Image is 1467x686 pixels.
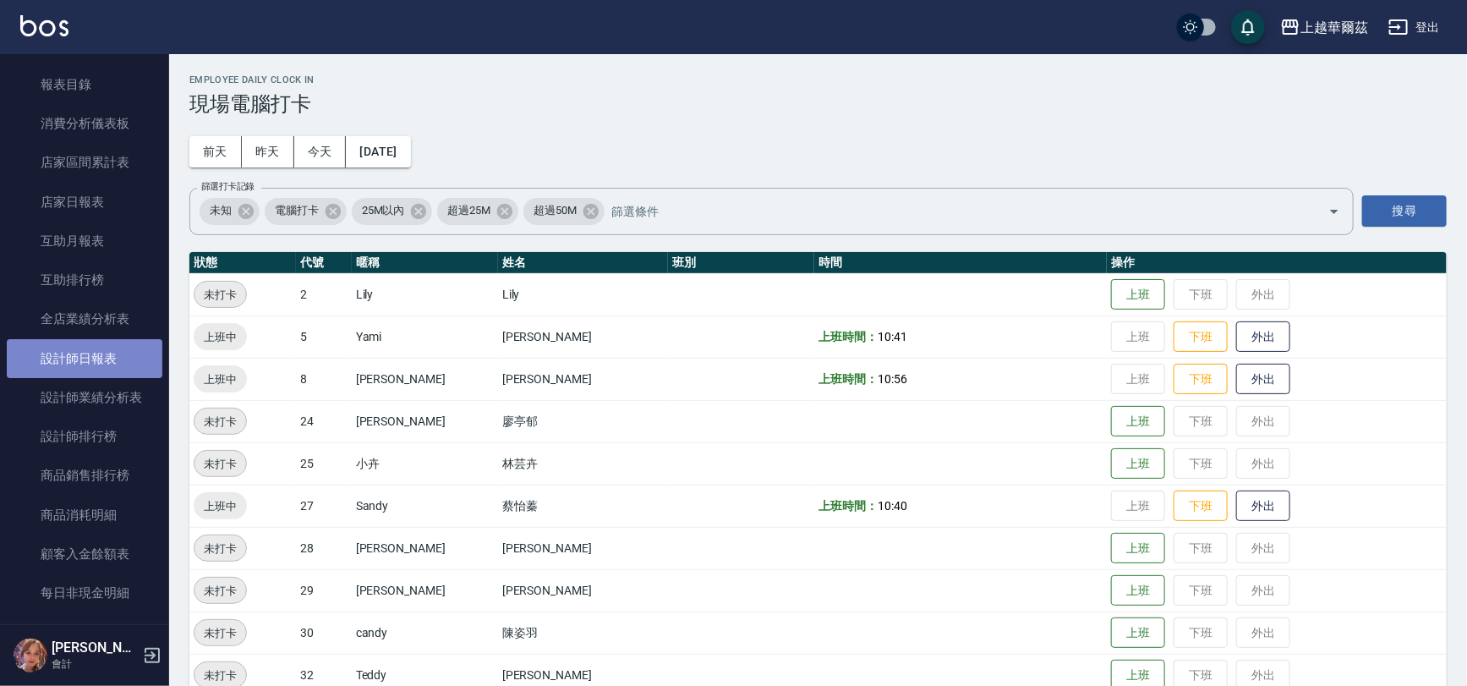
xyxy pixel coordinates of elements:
[1111,617,1165,649] button: 上班
[296,569,352,612] td: 29
[7,261,162,299] a: 互助排行榜
[523,202,587,219] span: 超過50M
[189,136,242,167] button: 前天
[818,499,878,513] b: 上班時間：
[498,485,668,527] td: 蔡怡蓁
[7,535,162,573] a: 顧客入金餘額表
[1236,364,1290,395] button: 外出
[296,527,352,569] td: 28
[200,198,260,225] div: 未知
[352,358,498,400] td: [PERSON_NAME]
[194,497,247,515] span: 上班中
[1236,491,1290,522] button: 外出
[1273,10,1375,45] button: 上越華爾茲
[296,612,352,654] td: 30
[296,358,352,400] td: 8
[265,202,329,219] span: 電腦打卡
[352,252,498,274] th: 暱稱
[498,569,668,612] td: [PERSON_NAME]
[7,496,162,535] a: 商品消耗明細
[1111,279,1165,310] button: 上班
[194,582,246,600] span: 未打卡
[194,624,246,642] span: 未打卡
[7,378,162,417] a: 設計師業績分析表
[296,273,352,316] td: 2
[668,252,814,274] th: 班別
[20,15,68,36] img: Logo
[7,573,162,612] a: 每日非現金明細
[7,143,162,182] a: 店家區間累計表
[189,74,1447,85] h2: Employee Daily Clock In
[200,202,242,219] span: 未知
[1111,448,1165,480] button: 上班
[1236,321,1290,353] button: 外出
[352,316,498,358] td: Yami
[498,316,668,358] td: [PERSON_NAME]
[814,252,1107,274] th: 時間
[194,455,246,473] span: 未打卡
[498,442,668,485] td: 林芸卉
[1362,195,1447,227] button: 搜尋
[352,612,498,654] td: candy
[523,198,605,225] div: 超過50M
[878,330,907,343] span: 10:41
[437,198,518,225] div: 超過25M
[352,202,415,219] span: 25M以內
[352,198,433,225] div: 25M以內
[498,527,668,569] td: [PERSON_NAME]
[878,499,907,513] span: 10:40
[296,485,352,527] td: 27
[7,222,162,261] a: 互助月報表
[242,136,294,167] button: 昨天
[294,136,347,167] button: 今天
[1111,533,1165,564] button: 上班
[7,183,162,222] a: 店家日報表
[352,273,498,316] td: Lily
[7,456,162,495] a: 商品銷售排行榜
[52,656,138,672] p: 會計
[498,400,668,442] td: 廖亭郁
[7,104,162,143] a: 消費分析儀表板
[194,540,246,557] span: 未打卡
[7,339,162,378] a: 設計師日報表
[498,252,668,274] th: 姓名
[1174,321,1228,353] button: 下班
[1107,252,1447,274] th: 操作
[1174,364,1228,395] button: 下班
[189,252,296,274] th: 狀態
[346,136,410,167] button: [DATE]
[296,316,352,358] td: 5
[352,485,498,527] td: Sandy
[7,417,162,456] a: 設計師排行榜
[296,252,352,274] th: 代號
[352,527,498,569] td: [PERSON_NAME]
[296,400,352,442] td: 24
[498,358,668,400] td: [PERSON_NAME]
[194,328,247,346] span: 上班中
[7,65,162,104] a: 報表目錄
[1111,575,1165,606] button: 上班
[1382,12,1447,43] button: 登出
[7,612,162,651] a: 每日收支明細
[1321,198,1348,225] button: Open
[352,442,498,485] td: 小卉
[14,639,47,672] img: Person
[1231,10,1265,44] button: save
[352,400,498,442] td: [PERSON_NAME]
[194,667,246,684] span: 未打卡
[1174,491,1228,522] button: 下班
[1111,406,1165,437] button: 上班
[296,442,352,485] td: 25
[189,92,1447,116] h3: 現場電腦打卡
[352,569,498,612] td: [PERSON_NAME]
[818,372,878,386] b: 上班時間：
[194,413,246,431] span: 未打卡
[194,286,246,304] span: 未打卡
[818,330,878,343] b: 上班時間：
[194,370,247,388] span: 上班中
[498,273,668,316] td: Lily
[7,299,162,338] a: 全店業績分析表
[437,202,501,219] span: 超過25M
[201,180,255,193] label: 篩選打卡記錄
[1300,17,1368,38] div: 上越華爾茲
